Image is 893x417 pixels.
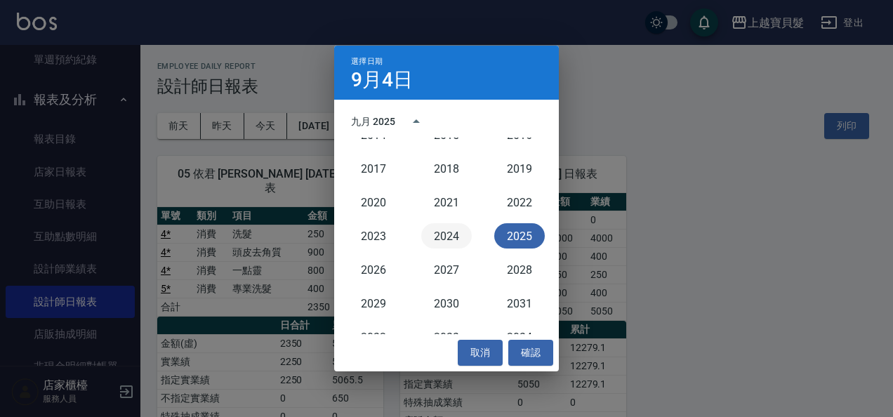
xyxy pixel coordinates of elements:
button: 2025 [494,223,545,249]
button: 2034 [494,324,545,350]
button: 2021 [421,190,472,215]
button: 2020 [348,190,399,215]
button: 2030 [421,291,472,316]
button: 2027 [421,257,472,282]
button: 確認 [508,340,553,366]
button: 2033 [421,324,472,350]
button: 2026 [348,257,399,282]
button: 2024 [421,223,472,249]
h4: 9月4日 [351,72,413,88]
button: 2017 [348,156,399,181]
button: 2031 [494,291,545,316]
button: 2028 [494,257,545,282]
button: 2023 [348,223,399,249]
button: 2018 [421,156,472,181]
button: 取消 [458,340,503,366]
button: 2029 [348,291,399,316]
button: 2022 [494,190,545,215]
button: 2032 [348,324,399,350]
span: 選擇日期 [351,57,383,66]
button: year view is open, switch to calendar view [399,105,433,138]
button: 2019 [494,156,545,181]
div: 九月 2025 [351,114,395,129]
